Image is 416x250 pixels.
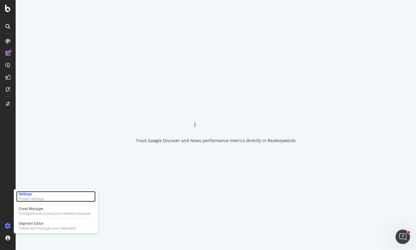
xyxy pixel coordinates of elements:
a: Crawl ManagerConfigure and access your website analyses [16,206,96,217]
div: animation [194,106,237,128]
div: Configure and access your website analyses [19,211,90,216]
a: SettingsProject settings [16,191,96,202]
a: Segment EditorCreate and manage your segments [16,221,96,231]
div: Crawl Manager [19,206,90,211]
iframe: Intercom live chat [396,230,410,244]
div: Settings [19,192,44,197]
div: Create and manage your segments [19,226,76,231]
div: Project settings [19,197,44,201]
div: Segment Editor [19,221,76,226]
div: Track Google Discover and News performance metrics directly in RealKeywords [136,138,296,144]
